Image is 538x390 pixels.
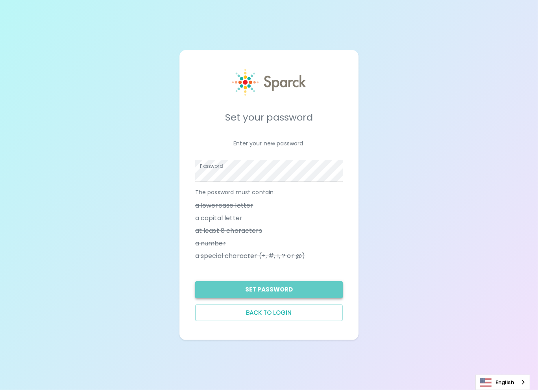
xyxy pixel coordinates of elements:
span: a special character (+, #, !, ? or @) [195,251,305,261]
span: a number [195,239,226,248]
span: at least 8 characters [195,226,262,236]
label: Password [200,163,223,169]
button: Set Password [195,281,343,298]
p: The password must contain: [195,188,343,196]
span: a lowercase letter [195,201,253,210]
p: Enter your new password. [195,139,343,147]
h5: Set your password [195,111,343,124]
aside: Language selected: English [475,375,530,390]
div: Language [475,375,530,390]
img: Sparck logo [232,69,306,96]
a: English [476,375,530,390]
span: a capital letter [195,214,242,223]
button: Back to login [195,305,343,321]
